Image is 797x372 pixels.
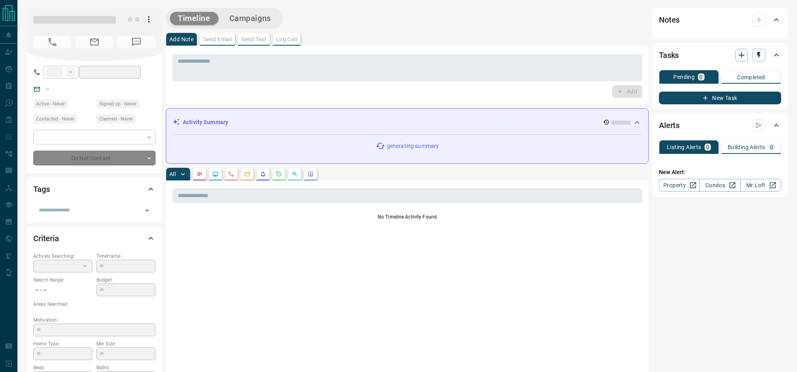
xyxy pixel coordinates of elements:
h2: Alerts [659,119,680,132]
div: Do Not Contact [33,151,156,165]
h2: Tasks [659,49,679,61]
button: Open [142,205,153,216]
p: Timeframe: [96,253,156,260]
p: Areas Searched: [33,301,156,308]
h2: Criteria [33,232,59,245]
button: Timeline [170,12,218,25]
div: Criteria [33,229,156,248]
p: 0 [699,74,703,80]
p: Budget: [96,276,156,284]
svg: Opportunities [292,171,298,177]
p: Building Alerts [728,144,765,150]
p: No Timeline Activity Found [172,213,642,221]
p: Beds: [33,364,92,371]
p: Activity Summary [183,118,228,127]
p: Pending [673,74,695,80]
p: New Alert: [659,168,781,176]
p: Listing Alerts [667,144,701,150]
p: Add Note [169,36,194,42]
p: -- - -- [33,284,92,297]
a: -- [46,86,49,92]
span: No Number [33,36,71,48]
p: generating summary [387,142,439,150]
a: Mr.Loft [740,179,781,192]
p: 0 [770,144,773,150]
p: Search Range: [33,276,92,284]
svg: Calls [228,171,234,177]
p: All [169,171,176,177]
svg: Lead Browsing Activity [212,171,219,177]
svg: Agent Actions [307,171,314,177]
h2: Tags [33,183,50,196]
p: Motivation: [33,316,156,324]
div: Tasks [659,46,781,65]
span: Claimed - Never [99,115,133,123]
span: No Email [75,36,113,48]
div: Alerts [659,116,781,135]
button: Campaigns [221,12,279,25]
svg: Requests [276,171,282,177]
button: New Task [659,92,781,104]
div: Activity Summary [173,115,642,130]
p: Baths: [96,364,156,371]
span: Signed up - Never [99,100,136,108]
div: Tags [33,180,156,199]
h2: Notes [659,13,680,26]
span: No Number [117,36,156,48]
span: Active - Never [36,100,65,108]
a: Condos [699,179,740,192]
svg: Emails [244,171,250,177]
p: Min Size: [96,340,156,347]
p: Completed [737,75,765,80]
span: Contacted - Never [36,115,74,123]
p: 0 [706,144,709,150]
a: Property [659,179,700,192]
p: Actively Searching: [33,253,92,260]
svg: Listing Alerts [260,171,266,177]
div: Notes [659,10,781,29]
p: Home Type: [33,340,92,347]
svg: Notes [196,171,203,177]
